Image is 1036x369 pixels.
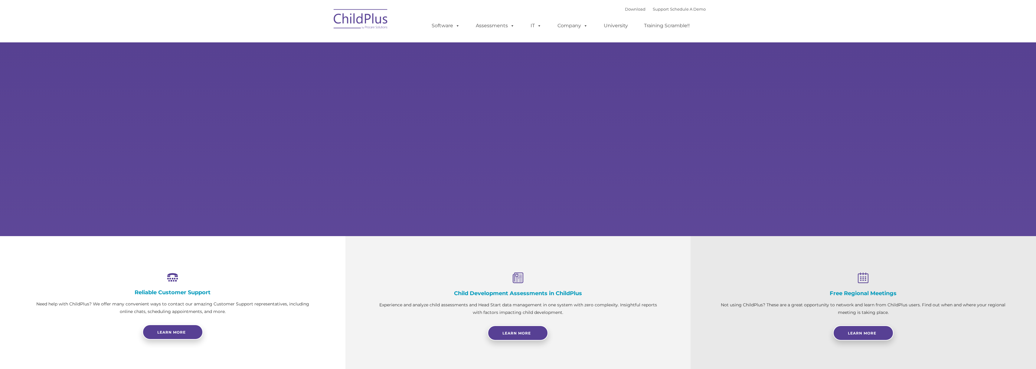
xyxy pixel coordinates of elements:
p: Experience and analyze child assessments and Head Start data management in one system with zero c... [376,301,661,316]
a: IT [525,20,547,32]
img: ChildPlus by Procare Solutions [331,5,391,35]
a: Learn More [833,325,894,341]
a: Company [551,20,594,32]
span: Learn More [848,331,876,335]
span: Learn More [502,331,531,335]
a: University [598,20,634,32]
a: Support [653,7,669,12]
p: Not using ChildPlus? These are a great opportunity to network and learn from ChildPlus users. Fin... [721,301,1006,316]
a: Software [426,20,466,32]
a: Assessments [470,20,521,32]
h4: Free Regional Meetings [721,290,1006,297]
span: Learn more [157,330,186,334]
a: Learn More [488,325,548,341]
a: Learn more [142,325,203,340]
a: Schedule A Demo [670,7,706,12]
font: | [625,7,706,12]
p: Need help with ChildPlus? We offer many convenient ways to contact our amazing Customer Support r... [30,300,315,315]
h4: Child Development Assessments in ChildPlus [376,290,661,297]
a: Training Scramble!! [638,20,696,32]
a: Download [625,7,645,12]
h4: Reliable Customer Support [30,289,315,296]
